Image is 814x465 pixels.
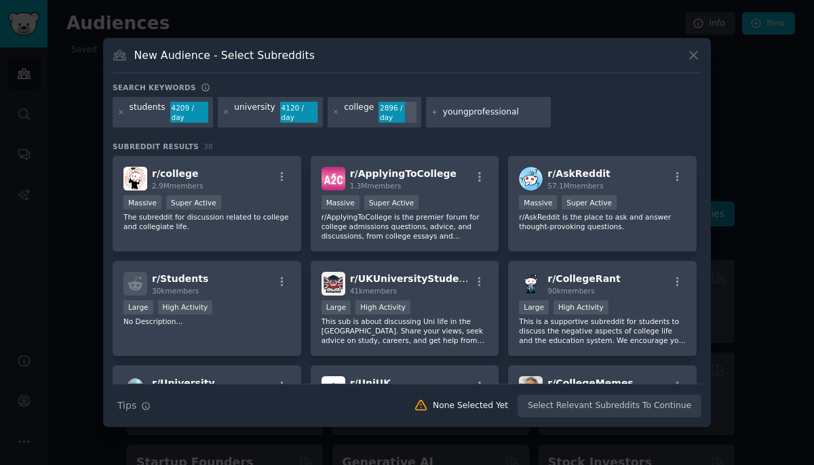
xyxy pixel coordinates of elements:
[123,212,290,231] p: The subreddit for discussion related to college and collegiate life.
[519,167,543,190] img: AskReddit
[433,400,508,412] div: None Selected Yet
[350,182,402,190] span: 1.3M members
[379,102,416,123] div: 2896 / day
[519,212,686,231] p: r/AskReddit is the place to ask and answer thought-provoking questions.
[322,376,345,400] img: UniUK
[519,272,543,296] img: CollegeRant
[322,195,360,209] div: Massive
[113,142,199,151] span: Subreddit Results
[519,195,557,209] div: Massive
[519,376,543,400] img: CollegeMemes
[554,300,608,315] div: High Activity
[350,378,391,388] span: r/ UniUK
[152,378,215,388] span: r/ University
[134,48,315,62] h3: New Audience - Select Subreddits
[123,376,147,400] img: University
[123,300,153,315] div: Large
[123,195,161,209] div: Massive
[547,378,633,388] span: r/ CollegeMemes
[152,287,199,295] span: 30k members
[350,287,397,295] span: 41k members
[152,182,203,190] span: 2.9M members
[158,300,213,315] div: High Activity
[364,195,419,209] div: Super Active
[443,106,546,119] input: New Keyword
[355,300,410,315] div: High Activity
[113,83,196,92] h3: Search keywords
[152,273,208,284] span: r/ Students
[152,168,199,179] span: r/ college
[113,394,155,418] button: Tips
[322,212,488,241] p: r/ApplyingToCollege is the premier forum for college admissions questions, advice, and discussion...
[130,102,166,123] div: students
[519,317,686,345] p: This is a supportive subreddit for students to discuss the negative aspects of college life and t...
[280,102,318,123] div: 4120 / day
[123,167,147,190] img: college
[547,273,620,284] span: r/ CollegeRant
[322,300,351,315] div: Large
[170,102,208,123] div: 4209 / day
[350,168,457,179] span: r/ ApplyingToCollege
[350,273,476,284] span: r/ UKUniversityStudents
[117,399,136,413] span: Tips
[562,195,617,209] div: Super Active
[547,168,610,179] span: r/ AskReddit
[234,102,275,123] div: university
[344,102,374,123] div: college
[123,317,290,326] p: No Description...
[322,272,345,296] img: UKUniversityStudents
[547,287,594,295] span: 90k members
[519,300,549,315] div: Large
[322,317,488,345] p: This sub is about discussing Uni life in the [GEOGRAPHIC_DATA]. Share your views, seek advice on ...
[166,195,221,209] div: Super Active
[322,167,345,190] img: ApplyingToCollege
[547,182,603,190] span: 57.1M members
[203,142,213,150] span: 38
